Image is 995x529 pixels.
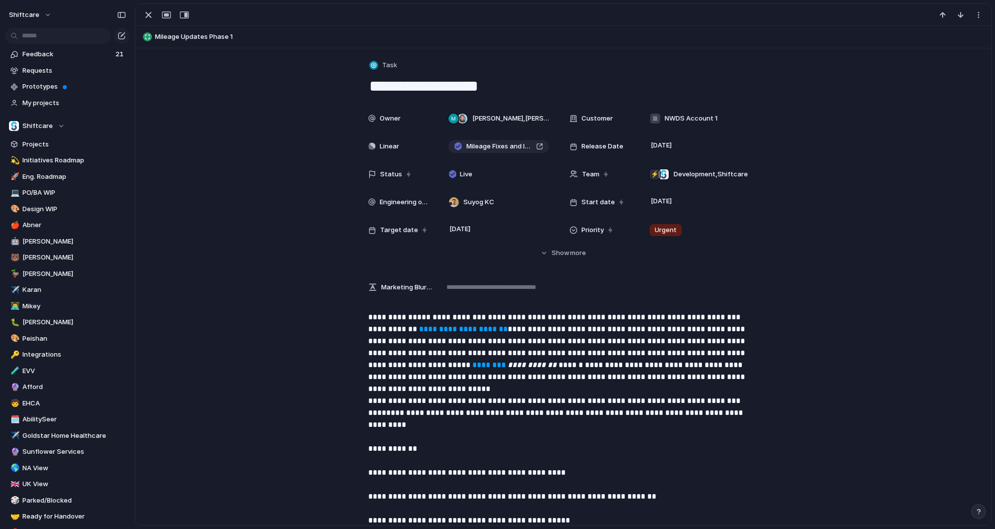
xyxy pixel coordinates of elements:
[463,197,494,207] span: Suyog KC
[552,248,569,258] span: Show
[380,197,432,207] span: Engineering owner
[9,350,19,360] button: 🔑
[5,412,130,427] a: 🗓️AbilitySeer
[10,155,17,166] div: 💫
[581,114,613,124] span: Customer
[22,82,126,92] span: Prototypes
[655,225,677,235] span: Urgent
[5,202,130,217] a: 🎨Design WIP
[10,333,17,344] div: 🎨
[22,66,126,76] span: Requests
[22,479,126,489] span: UK View
[9,414,19,424] button: 🗓️
[5,477,130,492] a: 🇬🇧UK View
[5,266,130,281] div: 🦆[PERSON_NAME]
[5,493,130,508] a: 🎲Parked/Blocked
[10,236,17,247] div: 🤖
[9,512,19,522] button: 🤝
[10,187,17,199] div: 💻
[5,299,130,314] div: 👨‍💻Mikey
[5,315,130,330] a: 🐛[PERSON_NAME]
[10,446,17,458] div: 🔮
[5,428,130,443] a: ✈️Goldstar Home Healthcare
[5,461,130,476] a: 🌎NA View
[155,32,987,42] span: Mileage Updates Phase 1
[22,155,126,165] span: Initiatives Roadmap
[380,225,418,235] span: Target date
[650,169,660,179] div: ⚡
[116,49,126,59] span: 21
[9,253,19,263] button: 🐻
[5,96,130,111] a: My projects
[5,63,130,78] a: Requests
[9,237,19,247] button: 🤖
[22,496,126,506] span: Parked/Blocked
[674,169,748,179] span: Development , Shiftcare
[22,139,126,149] span: Projects
[367,58,400,73] button: Task
[22,172,126,182] span: Eng. Roadmap
[648,139,675,151] span: [DATE]
[380,114,401,124] span: Owner
[10,300,17,312] div: 👨‍💻
[10,479,17,490] div: 🇬🇧
[5,119,130,133] button: Shiftcare
[22,188,126,198] span: PO/BA WIP
[5,380,130,395] a: 🔮Afford
[381,282,432,292] span: Marketing Blurb (15-20 Words)
[5,282,130,297] div: ✈️Karan
[5,444,130,459] a: 🔮Sunflower Services
[9,317,19,327] button: 🐛
[9,220,19,230] button: 🍎
[10,349,17,361] div: 🔑
[665,114,717,124] span: NWDS Account 1
[5,153,130,168] a: 💫Initiatives Roadmap
[382,60,397,70] span: Task
[22,382,126,392] span: Afford
[10,430,17,441] div: ✈️
[5,169,130,184] a: 🚀Eng. Roadmap
[10,220,17,231] div: 🍎
[22,269,126,279] span: [PERSON_NAME]
[466,141,532,151] span: Mileage Fixes and Improvements
[9,366,19,376] button: 🧪
[22,49,113,59] span: Feedback
[9,431,19,441] button: ✈️
[10,382,17,393] div: 🔮
[9,398,19,408] button: 🧒
[460,169,472,179] span: Live
[5,47,130,62] a: Feedback21
[9,172,19,182] button: 🚀
[5,185,130,200] a: 💻PO/BA WIP
[648,195,675,207] span: [DATE]
[9,463,19,473] button: 🌎
[5,396,130,411] a: 🧒EHCA
[22,220,126,230] span: Abner
[10,495,17,506] div: 🎲
[22,334,126,344] span: Peishan
[5,250,130,265] a: 🐻[PERSON_NAME]
[5,234,130,249] a: 🤖[PERSON_NAME]
[22,301,126,311] span: Mikey
[10,397,17,409] div: 🧒
[10,171,17,182] div: 🚀
[22,398,126,408] span: EHCA
[4,7,57,23] button: shiftcare
[5,331,130,346] div: 🎨Peishan
[5,347,130,362] a: 🔑Integrations
[22,98,126,108] span: My projects
[22,512,126,522] span: Ready for Handover
[10,268,17,279] div: 🦆
[5,79,130,94] a: Prototypes
[22,204,126,214] span: Design WIP
[10,252,17,264] div: 🐻
[9,479,19,489] button: 🇬🇧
